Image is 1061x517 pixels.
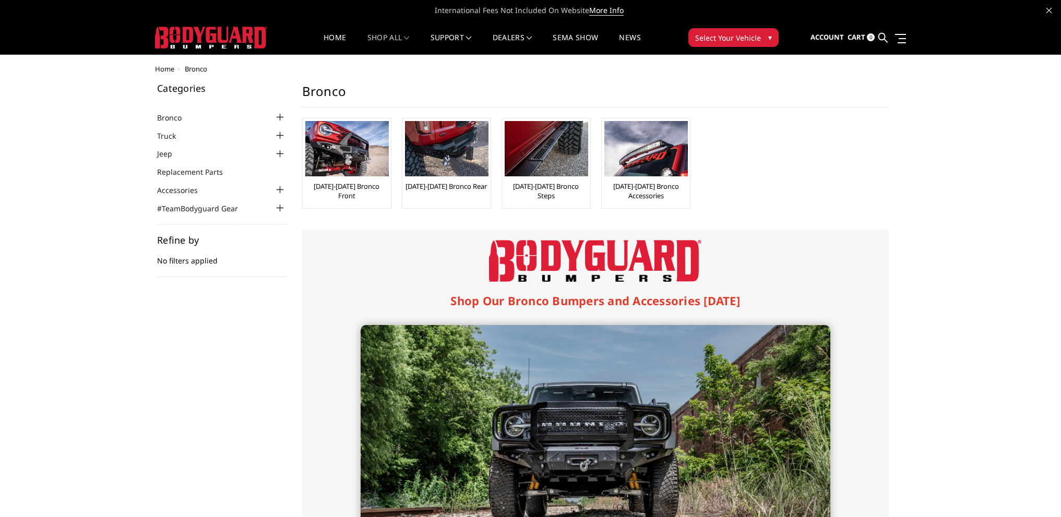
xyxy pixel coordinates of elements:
[185,64,207,74] span: Bronco
[324,34,346,54] a: Home
[589,5,624,16] a: More Info
[302,83,889,107] h1: Bronco
[157,148,185,159] a: Jeep
[619,34,640,54] a: News
[367,34,410,54] a: shop all
[406,182,487,191] a: [DATE]-[DATE] Bronco Rear
[493,34,532,54] a: Dealers
[848,23,875,52] a: Cart 0
[505,182,588,200] a: [DATE]-[DATE] Bronco Steps
[157,203,251,214] a: #TeamBodyguard Gear
[157,235,287,245] h5: Refine by
[157,130,189,141] a: Truck
[157,166,236,177] a: Replacement Parts
[361,292,830,309] h1: Shop Our Bronco Bumpers and Accessories [DATE]
[157,112,195,123] a: Bronco
[489,240,701,282] img: Bodyguard Bumpers Logo
[157,185,211,196] a: Accessories
[810,23,844,52] a: Account
[695,32,761,43] span: Select Your Vehicle
[157,83,287,93] h5: Categories
[848,32,865,42] span: Cart
[604,182,687,200] a: [DATE]-[DATE] Bronco Accessories
[155,27,267,49] img: BODYGUARD BUMPERS
[431,34,472,54] a: Support
[553,34,598,54] a: SEMA Show
[157,235,287,277] div: No filters applied
[155,64,174,74] a: Home
[867,33,875,41] span: 0
[768,32,772,43] span: ▾
[810,32,844,42] span: Account
[305,182,388,200] a: [DATE]-[DATE] Bronco Front
[688,28,779,47] button: Select Your Vehicle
